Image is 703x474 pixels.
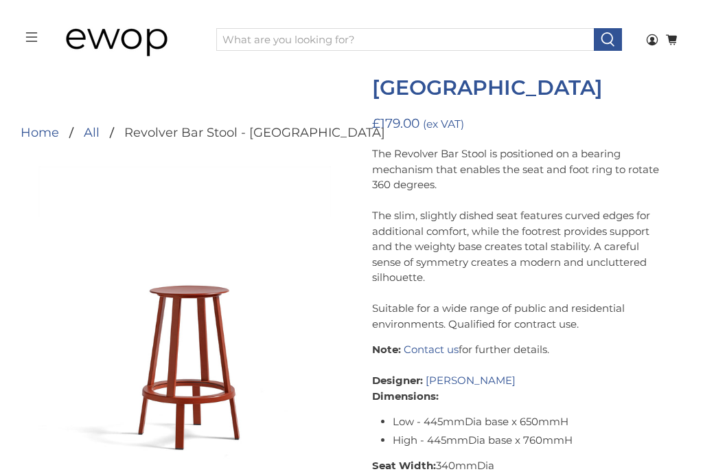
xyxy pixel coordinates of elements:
[21,126,59,139] a: Home
[372,390,439,403] strong: Dimensions:
[21,126,385,139] nav: breadcrumbs
[426,374,516,387] a: [PERSON_NAME]
[372,146,665,332] p: The Revolver Bar Stool is positioned on a bearing mechanism that enables the seat and foot ring t...
[216,28,595,52] input: What are you looking for?
[393,433,665,449] li: High - 445mmDia base x 760mmH
[393,414,665,430] li: Low - 445mmDia base x 650mmH
[38,166,331,459] a: HAY Office Revolver Bar Stool Red Revolver
[404,343,459,356] a: Contact us
[459,343,549,356] span: for further details.
[84,126,100,139] a: All
[100,126,385,139] li: Revolver Bar Stool - [GEOGRAPHIC_DATA]
[372,343,401,356] strong: Note:
[372,459,436,472] strong: Seat Width:
[372,374,423,387] strong: Designer:
[423,117,464,131] small: (ex VAT)
[372,115,419,131] span: £179.00
[372,54,665,100] h1: Revolver Bar Stool - [GEOGRAPHIC_DATA]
